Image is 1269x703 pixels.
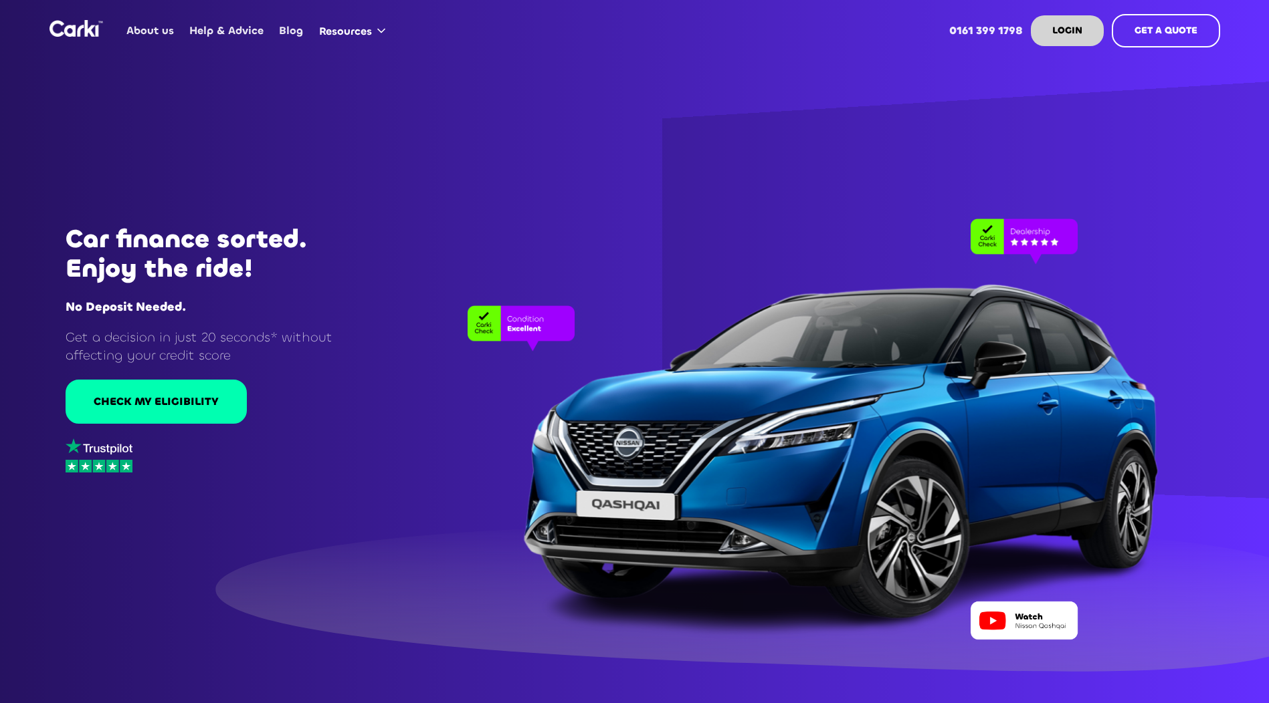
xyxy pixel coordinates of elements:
strong: GET A QUOTE [1135,24,1197,37]
a: Blog [272,5,311,57]
a: CHECK MY ELIGIBILITY [66,380,247,424]
strong: No Deposit Needed. [66,299,186,315]
img: trustpilot [66,438,132,455]
a: About us [119,5,182,57]
img: Logo [50,20,103,37]
strong: LOGIN [1052,24,1082,37]
strong: 0161 399 1798 [949,23,1023,37]
a: 0161 399 1798 [941,5,1030,57]
div: Resources [319,24,372,39]
a: LOGIN [1031,15,1104,46]
img: stars [66,460,132,472]
a: Help & Advice [182,5,272,57]
div: CHECK MY ELIGIBILITY [94,394,219,409]
a: GET A QUOTE [1112,14,1220,47]
p: Get a decision in just 20 seconds* without affecting your credit score [66,328,365,365]
div: Resources [311,5,399,56]
h1: Car finance sorted. Enjoy the ride! [66,225,365,283]
a: home [50,20,103,37]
